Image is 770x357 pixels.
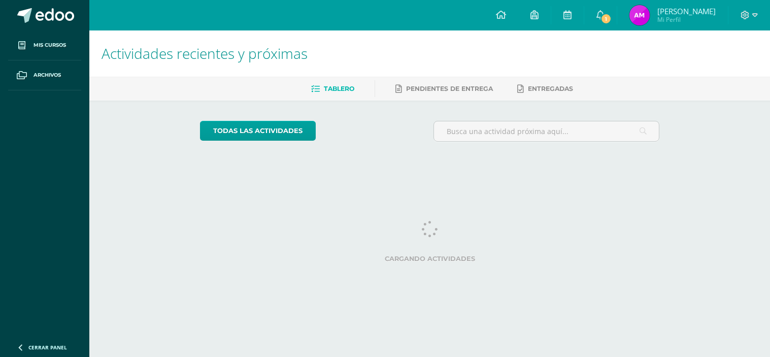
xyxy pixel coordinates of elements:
span: Tablero [324,85,354,92]
span: Mis cursos [34,41,66,49]
span: Pendientes de entrega [406,85,493,92]
a: Tablero [311,81,354,97]
a: Entregadas [517,81,573,97]
span: 1 [600,13,612,24]
a: todas las Actividades [200,121,316,141]
span: Entregadas [528,85,573,92]
span: Cerrar panel [28,344,67,351]
img: 2098b6123ea5d2ab9f9b45d09ea414fd.png [629,5,650,25]
span: Archivos [34,71,61,79]
a: Archivos [8,60,81,90]
label: Cargando actividades [200,255,659,263]
a: Mis cursos [8,30,81,60]
span: [PERSON_NAME] [657,6,716,16]
a: Pendientes de entrega [395,81,493,97]
span: Actividades recientes y próximas [102,44,308,63]
input: Busca una actividad próxima aquí... [434,121,659,141]
span: Mi Perfil [657,15,716,24]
